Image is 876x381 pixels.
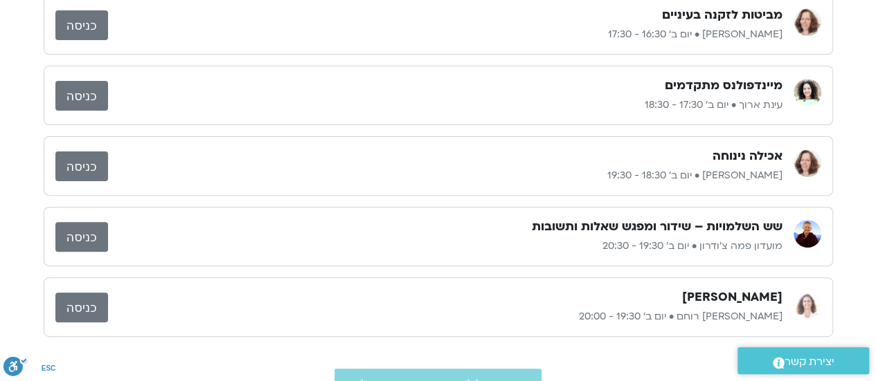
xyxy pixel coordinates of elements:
img: עינת ארוך [794,79,821,106]
a: כניסה [55,10,108,40]
img: נעמה כהן [794,8,821,36]
a: כניסה [55,292,108,322]
span: יצירת קשר [785,353,834,371]
a: כניסה [55,151,108,181]
h3: אכילה נינוחה [713,148,783,165]
p: מועדון פמה צ'ודרון • יום ב׳ 19:30 - 20:30 [108,238,783,254]
h3: [PERSON_NAME] [682,289,783,306]
img: מועדון פמה צ'ודרון [794,220,821,248]
p: עינת ארוך • יום ב׳ 17:30 - 18:30 [108,97,783,113]
h3: מביטות לזקנה בעיניים [662,7,783,24]
h3: מיינדפולנס מתקדמים [665,77,783,94]
p: [PERSON_NAME] • יום ב׳ 18:30 - 19:30 [108,167,783,184]
a: יצירת קשר [738,347,869,374]
a: כניסה [55,222,108,252]
h3: שש השלמויות – שידור ומפגש שאלות ותשובות [532,219,783,235]
a: כניסה [55,81,108,111]
p: [PERSON_NAME] רוחם • יום ב׳ 19:30 - 20:00 [108,308,783,325]
img: נעמה כהן [794,149,821,177]
p: [PERSON_NAME] • יום ב׳ 16:30 - 17:30 [108,26,783,43]
img: אורנה סמלסון רוחם [794,290,821,318]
